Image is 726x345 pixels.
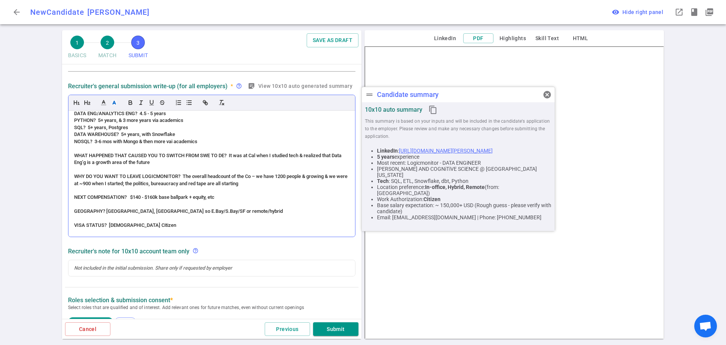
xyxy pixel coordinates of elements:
[687,5,702,20] button: Open resume highlights in a popup
[74,222,176,228] span: VISA STATUS? [DEMOGRAPHIC_DATA] Citizen
[74,139,197,144] span: NOSQL? 3-6 mos with Mongo & then more vai academics
[68,297,173,304] label: Roles Selection & Submission Consent
[68,49,86,62] span: BASICS
[65,322,110,336] button: Cancel
[68,248,189,255] strong: Recruiter's note for 10x10 account team only
[246,79,355,93] button: sticky_note_2View 10x10 auto generated summary
[313,322,358,336] button: Submit
[74,236,347,249] span: DO YOU HAVE ANY SUCCESSFUL EXITS UNDER YOUR BELT? Yes, but Better Therapeutics closed ~1 year aft...
[430,34,460,43] button: LinkedIn
[70,36,84,49] span: 1
[101,36,114,49] span: 2
[608,5,669,19] button: visibilityHide right panel
[131,36,145,49] span: 3
[74,208,283,214] span: GEOGRAPHY? [GEOGRAPHIC_DATA], [GEOGRAPHIC_DATA] so E.Bay/S.Bay/SF or remote/hybrid
[694,315,717,337] a: Open chat
[532,34,562,43] button: Skill Text
[192,248,199,254] span: help_outline
[68,83,228,90] strong: Recruiter's general submission write-up (for all employers)
[68,304,355,311] span: Select roles that are qualified and of interest. Add relevant ones for future matches, even witho...
[74,173,349,186] span: WHY DO YOU WANT TO LEAVE LOGICMONITOR? The overall headcount of the Co – we have 1200 people & gr...
[702,5,717,20] button: Open PDF in a popup
[192,248,202,255] div: Not included in the initial submission. Share only if requested by employer
[612,8,619,16] i: visibility
[74,131,175,137] span: DATA WAREHOUSE? 5+ years, with Snowflake
[565,34,596,43] button: HTML
[307,33,358,47] button: SAVE AS DRAFT
[30,8,84,17] span: New Candidate
[496,34,529,43] button: Highlights
[236,83,242,89] span: help_outline
[129,49,148,62] span: SUBMIT
[74,117,183,123] span: PYTHON? 5+ years, & 3 more years via academics
[672,5,687,20] button: Open LinkedIn as a popup
[675,8,684,17] span: launch
[65,33,89,64] button: 1BASICS
[87,8,149,17] span: [PERSON_NAME]
[690,8,699,17] span: book
[248,82,255,90] i: sticky_note_2
[463,33,493,44] button: PDF
[126,33,151,64] button: 3SUBMIT
[74,153,343,165] span: WHAT HAPPENED THAT CAUSED YOU TO SWITCH FROM SWE TO DE? It was at Cal when I studied tech & reali...
[74,194,214,200] span: NEXT COMPENSATION? $140 - $160k base ballpark + equity, etc
[9,5,24,20] button: Go back
[365,46,664,339] iframe: candidate_document_preview__iframe
[74,111,166,116] span: DATA ENG/ANALYTICS ENG? 4.5 - 5 years
[705,8,714,17] i: picture_as_pdf
[95,33,119,64] button: 2MATCH
[12,8,21,17] span: arrow_back
[98,49,116,62] span: MATCH
[265,322,310,336] button: Previous
[74,125,128,130] span: SQL? 5+ years, Postgres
